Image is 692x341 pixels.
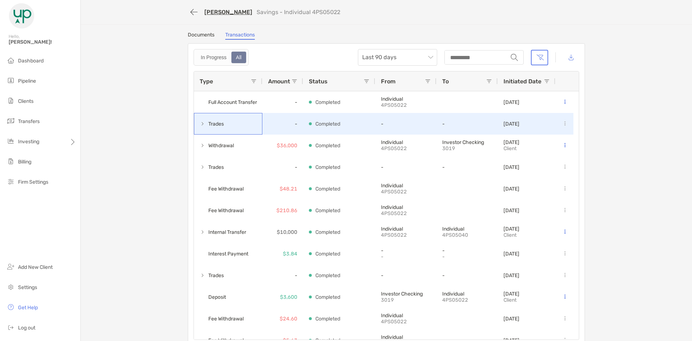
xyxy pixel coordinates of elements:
img: settings icon [6,283,15,291]
p: Investor Checking [381,291,431,297]
p: Individual [381,226,431,232]
img: input icon [511,54,518,61]
span: Withdrawal [208,140,234,152]
div: In Progress [197,52,231,62]
img: get-help icon [6,303,15,311]
div: segmented control [194,49,249,66]
p: Completed [315,163,340,172]
p: Completed [315,271,340,280]
span: Add New Client [18,264,53,270]
p: Savings - Individual 4PS05022 [257,9,340,16]
span: Initiated Date [504,78,541,85]
p: Completed [315,119,340,128]
p: [DATE] [504,207,519,214]
img: billing icon [6,157,15,166]
p: 4PS05022 [381,102,431,108]
p: - [442,272,492,279]
span: Transfers [18,118,40,124]
span: Deposit [208,291,226,303]
p: 4PS05022 [381,189,431,195]
p: 4PS05022 [381,210,431,217]
p: $3,600 [280,293,297,302]
p: $210.86 [276,206,297,215]
p: Individual [381,312,431,319]
p: - [442,248,492,254]
span: Log out [18,325,35,331]
p: Completed [315,293,340,302]
p: [DATE] [504,164,519,170]
p: Individual [381,183,431,189]
img: dashboard icon [6,56,15,65]
span: Settings [18,284,37,290]
span: Internal Transfer [208,226,246,238]
p: [DATE] [504,226,519,232]
p: Completed [315,314,340,323]
p: [DATE] [504,251,519,257]
p: 3019 [442,145,492,152]
span: Trades [208,161,224,173]
div: - [262,265,303,286]
img: clients icon [6,96,15,105]
p: [DATE] [504,121,519,127]
a: Transactions [225,32,255,40]
p: - [381,254,431,260]
img: Zoe Logo [9,3,35,29]
span: Status [309,78,328,85]
p: 4PS05022 [381,319,431,325]
p: client [504,232,519,238]
p: client [504,297,519,303]
p: - [381,164,431,170]
p: Completed [315,184,340,193]
p: - [442,254,492,260]
div: All [232,52,246,62]
p: Completed [315,141,340,150]
span: Interest Payment [208,248,248,260]
span: Investing [18,139,39,145]
span: Fee Withdrawal [208,183,244,195]
p: Individual [442,291,492,297]
p: $36,000 [277,141,297,150]
p: Completed [315,206,340,215]
p: [DATE] [504,186,519,192]
p: Completed [315,98,340,107]
span: Billing [18,159,31,165]
img: logout icon [6,323,15,332]
p: $10,000 [277,228,297,237]
p: [DATE] [504,99,519,105]
p: $3.84 [283,249,297,258]
span: Dashboard [18,58,44,64]
p: Investor Checking [442,139,492,145]
div: - [262,156,303,178]
button: Clear filters [531,50,548,65]
span: Fee Withdrawal [208,205,244,217]
span: Type [200,78,213,85]
span: Firm Settings [18,179,48,185]
p: - [442,164,492,170]
p: 4PS05022 [381,232,431,238]
span: Full Account Transfer [208,96,257,108]
span: Pipeline [18,78,36,84]
p: $24.60 [280,314,297,323]
p: client [504,145,519,152]
p: - [381,248,431,254]
p: [DATE] [504,316,519,322]
span: Fee Withdrawal [208,313,244,325]
img: add_new_client icon [6,262,15,271]
p: - [381,272,431,279]
span: To [442,78,449,85]
img: transfers icon [6,117,15,125]
div: - [262,113,303,135]
p: 4PS05022 [381,145,431,152]
p: [DATE] [504,139,519,145]
span: Trades [208,270,224,281]
p: $48.21 [280,184,297,193]
p: - [442,121,492,127]
p: - [381,121,431,127]
p: 4PS05040 [442,232,492,238]
span: Trades [208,118,224,130]
a: Documents [188,32,214,40]
p: [DATE] [504,272,519,279]
img: firm-settings icon [6,177,15,186]
span: Clients [18,98,34,104]
p: Completed [315,228,340,237]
